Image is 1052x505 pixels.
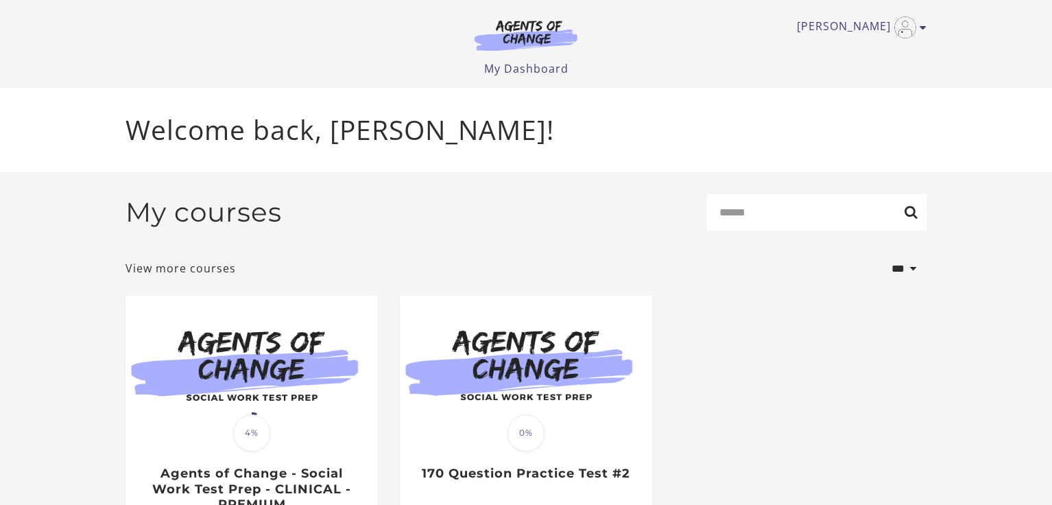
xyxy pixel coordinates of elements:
[460,19,592,51] img: Agents of Change Logo
[125,110,927,150] p: Welcome back, [PERSON_NAME]!
[507,414,545,451] span: 0%
[484,61,569,76] a: My Dashboard
[414,466,637,482] h3: 170 Question Practice Test #2
[233,414,270,451] span: 4%
[125,196,282,228] h2: My courses
[797,16,920,38] a: Toggle menu
[125,260,236,277] a: View more courses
